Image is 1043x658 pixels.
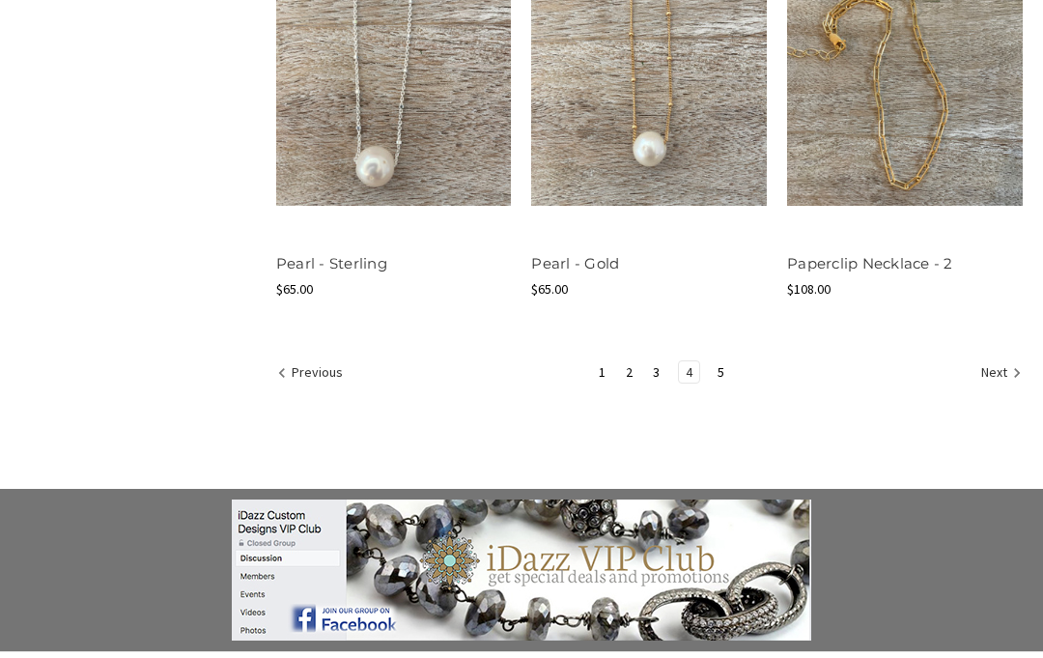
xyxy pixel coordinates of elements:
[592,362,612,384] a: Page 1 of 5
[232,501,811,642] img: banner-small.jpg
[531,255,619,273] a: Pearl - Gold
[974,362,1022,387] a: Next
[787,255,953,273] a: Paperclip Necklace - 2
[679,362,699,384] a: Page 4 of 5
[276,281,313,299] span: $65.00
[646,362,666,384] a: Page 3 of 5
[711,362,731,384] a: Page 5 of 5
[619,362,639,384] a: Page 2 of 5
[531,281,568,299] span: $65.00
[276,255,387,273] a: Pearl - Sterling
[277,362,350,387] a: Previous
[787,281,831,299] span: $108.00
[276,361,1023,388] nav: pagination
